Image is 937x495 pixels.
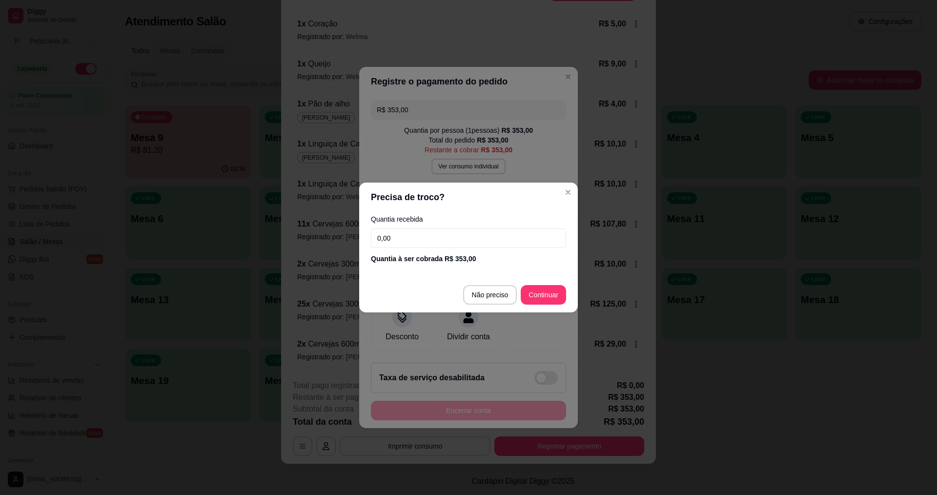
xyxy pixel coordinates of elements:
[371,254,566,264] div: Quantia à ser cobrada R$ 353,00
[359,183,578,212] header: Precisa de troco?
[560,185,576,200] button: Close
[463,285,517,305] button: Não preciso
[371,216,566,223] label: Quantia recebida
[521,285,566,305] button: Continuar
